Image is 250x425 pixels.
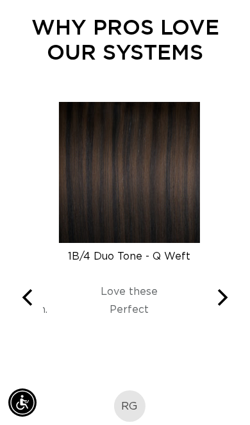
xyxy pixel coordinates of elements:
[207,283,235,312] button: Next
[47,301,212,390] div: Perfect
[113,390,145,422] img: Rachelle G. Profile Picture
[15,14,235,65] div: WHY PROS LOVE OUR SYSTEMS
[15,283,43,312] button: Previous
[47,285,212,298] div: Love these
[8,388,37,417] div: Accessibility Menu
[47,238,212,263] a: 1B/4 Duo Tone - Q Weft
[186,363,250,425] iframe: Chat Widget
[113,390,145,422] div: RG
[59,102,200,243] img: 1B/4 Duo Tone - Q Weft
[47,250,212,263] div: 1B/4 Duo Tone - Q Weft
